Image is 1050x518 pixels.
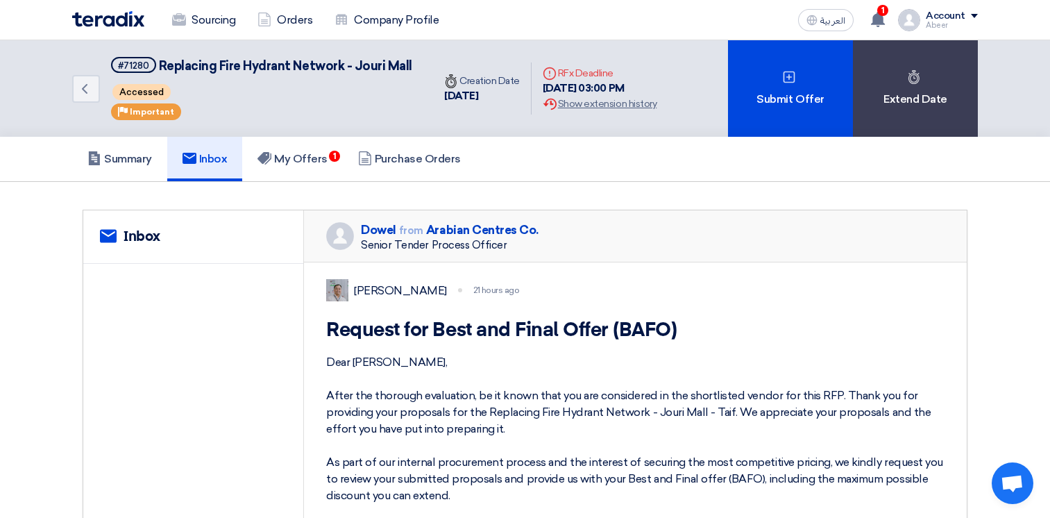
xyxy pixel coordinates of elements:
[898,9,920,31] img: profile_test.png
[323,5,450,35] a: Company Profile
[543,97,657,111] div: Show extension history
[354,283,447,299] div: [PERSON_NAME]
[543,81,657,97] div: [DATE] 03:00 PM
[87,152,152,166] h5: Summary
[926,22,978,29] div: Abeer
[124,228,160,245] h2: Inbox
[798,9,854,31] button: العربية
[361,239,539,251] div: Senior Tender Process Officer
[183,152,228,166] h5: Inbox
[72,11,144,27] img: Teradix logo
[112,84,171,100] span: Accessed
[257,152,328,166] h5: My Offers
[473,284,519,296] div: 21 hours ago
[167,137,243,181] a: Inbox
[72,137,167,181] a: Summary
[111,57,412,74] h5: Replacing Fire Hydrant Network - Jouri Mall
[926,10,965,22] div: Account
[161,5,246,35] a: Sourcing
[399,225,423,237] span: from
[329,151,340,162] span: 1
[343,137,476,181] a: Purchase Orders
[118,61,149,70] div: #71280
[242,137,343,181] a: My Offers1
[326,318,945,343] h1: Request for Best and Final Offer (BAFO)
[820,16,845,26] span: العربية
[358,152,461,166] h5: Purchase Orders
[877,5,888,16] span: 1
[444,74,520,88] div: Creation Date
[326,279,348,301] img: IMG_1753965247717.jpg
[246,5,323,35] a: Orders
[853,40,978,137] div: Extend Date
[130,107,174,117] span: Important
[444,88,520,104] div: [DATE]
[361,222,539,239] div: Dowel Arabian Centres Co.
[159,58,412,74] span: Replacing Fire Hydrant Network - Jouri Mall
[728,40,853,137] div: Submit Offer
[992,462,1033,504] div: Open chat
[543,66,657,81] div: RFx Deadline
